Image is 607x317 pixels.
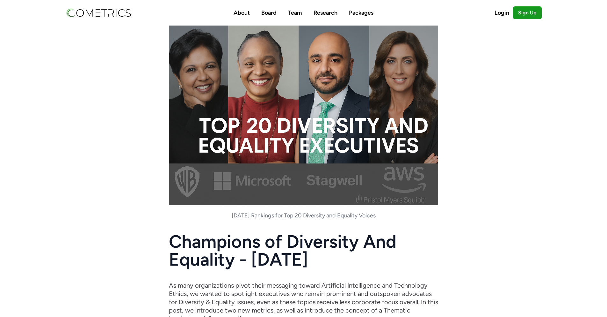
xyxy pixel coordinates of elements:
[169,26,438,205] img: Champions of Diversity And Equality - August 2025
[288,9,302,16] a: Team
[169,233,438,268] h1: Champions of Diversity And Equality - [DATE]
[261,9,277,16] a: Board
[314,9,337,16] a: Research
[232,212,376,219] span: [DATE] Rankings for Top 20 Diversity and Equality Voices
[513,6,542,19] a: Sign Up
[495,8,513,17] a: Login
[65,7,132,18] img: Cometrics
[234,9,250,16] a: About
[349,9,373,16] a: Packages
